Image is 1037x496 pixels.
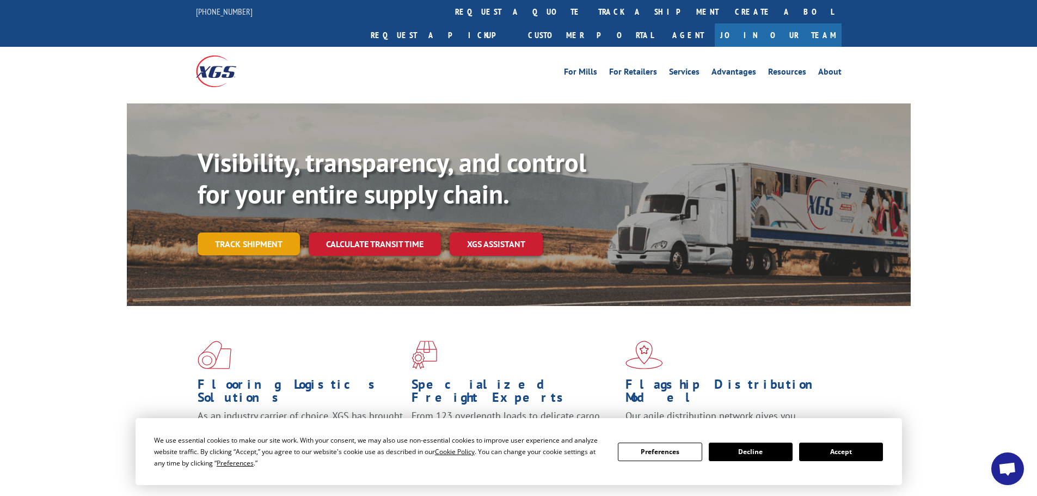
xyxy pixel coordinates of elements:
button: Decline [709,443,793,461]
a: Agent [661,23,715,47]
img: xgs-icon-total-supply-chain-intelligence-red [198,341,231,369]
a: For Mills [564,68,597,79]
a: Resources [768,68,806,79]
a: Calculate transit time [309,232,441,256]
button: Accept [799,443,883,461]
span: Our agile distribution network gives you nationwide inventory management on demand. [625,409,826,435]
p: From 123 overlength loads to delicate cargo, our experienced staff knows the best way to move you... [412,409,617,458]
h1: Specialized Freight Experts [412,378,617,409]
h1: Flooring Logistics Solutions [198,378,403,409]
div: Cookie Consent Prompt [136,418,902,485]
a: Advantages [711,68,756,79]
span: Preferences [217,458,254,468]
a: Services [669,68,699,79]
b: Visibility, transparency, and control for your entire supply chain. [198,145,586,211]
a: For Retailers [609,68,657,79]
h1: Flagship Distribution Model [625,378,831,409]
span: Cookie Policy [435,447,475,456]
a: Track shipment [198,232,300,255]
a: Join Our Team [715,23,842,47]
span: As an industry carrier of choice, XGS has brought innovation and dedication to flooring logistics... [198,409,403,448]
img: xgs-icon-flagship-distribution-model-red [625,341,663,369]
div: We use essential cookies to make our site work. With your consent, we may also use non-essential ... [154,434,605,469]
img: xgs-icon-focused-on-flooring-red [412,341,437,369]
button: Preferences [618,443,702,461]
a: Request a pickup [363,23,520,47]
a: Customer Portal [520,23,661,47]
a: [PHONE_NUMBER] [196,6,253,17]
a: About [818,68,842,79]
a: Open chat [991,452,1024,485]
a: XGS ASSISTANT [450,232,543,256]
